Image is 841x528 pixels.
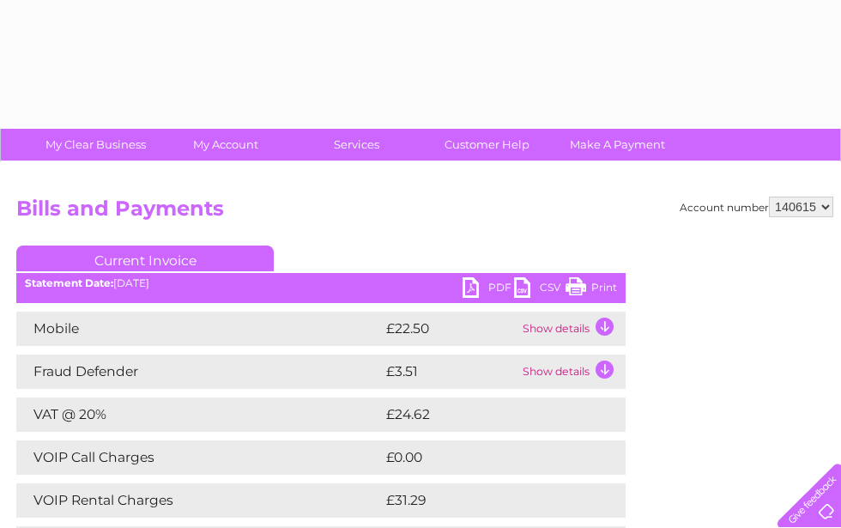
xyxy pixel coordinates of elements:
[518,355,626,389] td: Show details
[382,398,591,432] td: £24.62
[680,197,833,217] div: Account number
[16,197,833,229] h2: Bills and Payments
[155,129,297,161] a: My Account
[25,129,166,161] a: My Clear Business
[286,129,427,161] a: Services
[518,312,626,346] td: Show details
[16,483,382,518] td: VOIP Rental Charges
[416,129,558,161] a: Customer Help
[16,312,382,346] td: Mobile
[547,129,688,161] a: Make A Payment
[514,277,566,302] a: CSV
[16,246,274,271] a: Current Invoice
[16,398,382,432] td: VAT @ 20%
[16,277,626,289] div: [DATE]
[382,355,518,389] td: £3.51
[382,483,590,518] td: £31.29
[463,277,514,302] a: PDF
[566,277,617,302] a: Print
[16,355,382,389] td: Fraud Defender
[16,440,382,475] td: VOIP Call Charges
[382,312,518,346] td: £22.50
[382,440,586,475] td: £0.00
[25,276,113,289] b: Statement Date:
